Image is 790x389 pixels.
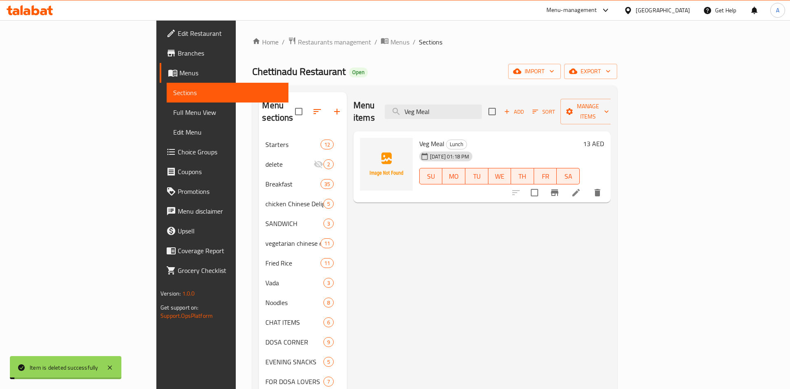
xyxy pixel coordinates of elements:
span: A [776,6,779,15]
span: Select to update [526,184,543,201]
span: 9 [324,338,333,346]
span: 11 [321,259,333,267]
h2: Menu items [353,99,375,124]
a: Branches [160,43,288,63]
span: Promotions [178,186,282,196]
button: TH [511,168,534,184]
a: Full Menu View [167,102,288,122]
button: SA [557,168,580,184]
span: SU [423,170,439,182]
span: delete [265,159,313,169]
div: [GEOGRAPHIC_DATA] [636,6,690,15]
button: Manage items [560,99,616,124]
div: Vada [265,278,323,288]
a: Support.OpsPlatform [160,310,213,321]
span: MO [446,170,462,182]
a: Choice Groups [160,142,288,162]
span: Sort [532,107,555,116]
span: Coupons [178,167,282,177]
li: / [413,37,416,47]
a: Coupons [160,162,288,182]
button: Add [501,105,527,118]
span: 5 [324,200,333,208]
div: Starters12 [259,135,347,154]
div: EVENING SNACKS5 [259,352,347,372]
div: Noodles8 [259,293,347,312]
input: search [385,105,482,119]
div: chicken Chinese Delights5 [259,194,347,214]
div: items [323,159,334,169]
span: 1.0.0 [182,288,195,299]
button: Branch-specific-item [545,183,565,203]
button: import [508,64,561,79]
a: Menus [381,37,409,47]
span: Noodles [265,298,323,307]
span: Branches [178,48,282,58]
span: EVENING SNACKS [265,357,323,367]
div: Breakfast35 [259,174,347,194]
svg: Inactive section [314,159,323,169]
div: DOSA CORNER9 [259,332,347,352]
span: Coverage Report [178,246,282,256]
span: Fried Rice [265,258,320,268]
button: MO [442,168,465,184]
span: TH [514,170,531,182]
a: Coverage Report [160,241,288,261]
span: Edit Menu [173,127,282,137]
div: delete2 [259,154,347,174]
span: Version: [160,288,181,299]
div: items [323,199,334,209]
span: 7 [324,378,333,386]
div: items [323,298,334,307]
span: Chettinadu Restaurant [252,62,346,81]
a: Promotions [160,182,288,201]
span: Grocery Checklist [178,266,282,275]
span: Veg Meal [419,137,444,150]
div: items [323,337,334,347]
span: CHAT ITEMS [265,317,323,327]
div: items [323,317,334,327]
div: Vada3 [259,273,347,293]
div: items [321,258,334,268]
span: FR [537,170,554,182]
a: Upsell [160,221,288,241]
button: WE [488,168,511,184]
div: DOSA CORNER [265,337,323,347]
span: Get support on: [160,302,198,313]
span: 2 [324,161,333,168]
div: Menu-management [546,5,597,15]
a: Menu disclaimer [160,201,288,221]
button: delete [588,183,607,203]
span: WE [492,170,508,182]
span: Sections [419,37,442,47]
span: 3 [324,279,333,287]
a: Restaurants management [288,37,371,47]
span: Select section [483,103,501,120]
div: items [321,238,334,248]
h6: 13 AED [583,138,604,149]
button: Add section [327,102,347,121]
div: items [323,219,334,228]
span: Breakfast [265,179,320,189]
button: Sort [530,105,557,118]
div: items [321,140,334,149]
div: SANDWICH [265,219,323,228]
span: vegetarian chinese delights [265,238,320,248]
span: [DATE] 01:18 PM [427,153,472,161]
span: Open [349,69,368,76]
a: Edit Menu [167,122,288,142]
span: import [515,66,554,77]
span: Starters [265,140,320,149]
a: Edit menu item [571,188,581,198]
span: Menu disclaimer [178,206,282,216]
button: SU [419,168,442,184]
div: Open [349,68,368,77]
button: TU [465,168,488,184]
